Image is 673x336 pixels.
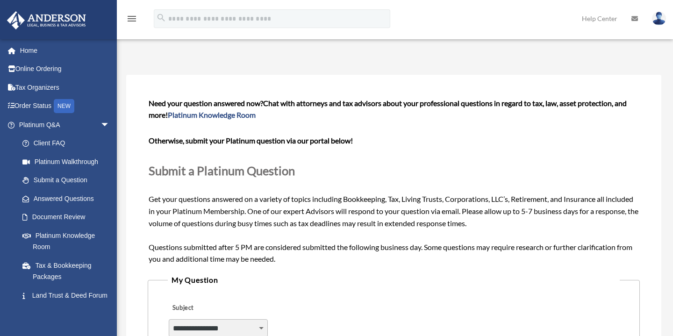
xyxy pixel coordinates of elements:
a: Platinum Q&Aarrow_drop_down [7,115,124,134]
img: Anderson Advisors Platinum Portal [4,11,89,29]
a: Land Trust & Deed Forum [13,286,124,305]
div: NEW [54,99,74,113]
span: Submit a Platinum Question [149,164,295,178]
i: search [156,13,166,23]
a: menu [126,16,137,24]
a: Platinum Walkthrough [13,152,124,171]
a: Platinum Knowledge Room [168,110,256,119]
a: Client FAQ [13,134,124,153]
i: menu [126,13,137,24]
span: Chat with attorneys and tax advisors about your professional questions in regard to tax, law, ass... [149,99,627,120]
legend: My Question [168,273,620,286]
img: User Pic [652,12,666,25]
a: Tax Organizers [7,78,124,97]
span: arrow_drop_down [100,115,119,135]
a: Platinum Knowledge Room [13,226,124,256]
a: Home [7,41,124,60]
a: Tax & Bookkeeping Packages [13,256,124,286]
span: Get your questions answered on a variety of topics including Bookkeeping, Tax, Living Trusts, Cor... [149,99,639,264]
a: Portal Feedback [13,305,124,323]
span: Need your question answered now? [149,99,263,107]
b: Otherwise, submit your Platinum question via our portal below! [149,136,353,145]
a: Submit a Question [13,171,119,190]
a: Online Ordering [7,60,124,79]
a: Order StatusNEW [7,97,124,116]
a: Answered Questions [13,189,124,208]
label: Subject [169,302,258,315]
a: Document Review [13,208,124,227]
